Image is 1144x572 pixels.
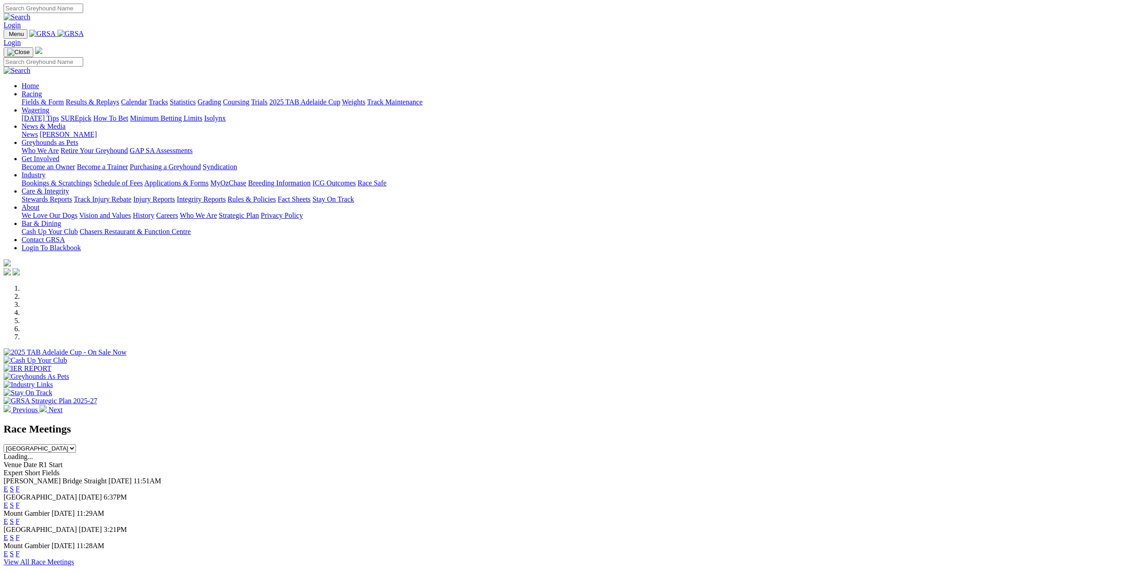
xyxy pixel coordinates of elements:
[4,389,52,397] img: Stay On Track
[10,550,14,558] a: S
[342,98,365,106] a: Weights
[219,212,259,219] a: Strategic Plan
[22,90,42,98] a: Racing
[22,236,65,243] a: Contact GRSA
[22,203,40,211] a: About
[251,98,267,106] a: Trials
[4,365,51,373] img: IER REPORT
[22,122,66,130] a: News & Media
[4,57,83,67] input: Search
[22,131,1140,139] div: News & Media
[40,406,62,414] a: Next
[10,501,14,509] a: S
[130,163,201,171] a: Purchasing a Greyhound
[4,542,50,549] span: Mount Gambier
[39,461,62,468] span: R1 Start
[130,147,193,154] a: GAP SA Assessments
[22,171,45,179] a: Industry
[22,195,72,203] a: Stewards Reports
[22,98,64,106] a: Fields & Form
[4,348,127,356] img: 2025 TAB Adelaide Cup - On Sale Now
[248,179,311,187] a: Breeding Information
[76,542,104,549] span: 11:28AM
[104,493,127,501] span: 6:37PM
[203,163,237,171] a: Syndication
[269,98,340,106] a: 2025 TAB Adelaide Cup
[227,195,276,203] a: Rules & Policies
[29,30,56,38] img: GRSA
[4,39,21,46] a: Login
[204,114,226,122] a: Isolynx
[22,114,59,122] a: [DATE] Tips
[4,518,8,525] a: E
[4,493,77,501] span: [GEOGRAPHIC_DATA]
[22,228,78,235] a: Cash Up Your Club
[4,47,33,57] button: Toggle navigation
[312,195,354,203] a: Stay On Track
[121,98,147,106] a: Calendar
[61,114,91,122] a: SUREpick
[22,155,59,162] a: Get Involved
[4,558,74,566] a: View All Race Meetings
[4,356,67,365] img: Cash Up Your Club
[357,179,386,187] a: Race Safe
[133,195,175,203] a: Injury Reports
[4,373,69,381] img: Greyhounds As Pets
[42,469,59,477] span: Fields
[22,220,61,227] a: Bar & Dining
[79,493,102,501] span: [DATE]
[156,212,178,219] a: Careers
[22,228,1140,236] div: Bar & Dining
[77,163,128,171] a: Become a Trainer
[61,147,128,154] a: Retire Your Greyhound
[4,550,8,558] a: E
[4,67,31,75] img: Search
[25,469,40,477] span: Short
[16,518,20,525] a: F
[210,179,246,187] a: MyOzChase
[40,131,97,138] a: [PERSON_NAME]
[49,406,62,414] span: Next
[93,179,142,187] a: Schedule of Fees
[4,461,22,468] span: Venue
[149,98,168,106] a: Tracks
[144,179,209,187] a: Applications & Forms
[13,406,38,414] span: Previous
[52,509,75,517] span: [DATE]
[16,550,20,558] a: F
[16,485,20,493] a: F
[10,485,14,493] a: S
[4,485,8,493] a: E
[23,461,37,468] span: Date
[16,501,20,509] a: F
[180,212,217,219] a: Who We Are
[22,98,1140,106] div: Racing
[22,131,38,138] a: News
[4,534,8,541] a: E
[13,268,20,275] img: twitter.svg
[22,114,1140,122] div: Wagering
[35,47,42,54] img: logo-grsa-white.png
[79,212,131,219] a: Vision and Values
[4,423,1140,435] h2: Race Meetings
[4,4,83,13] input: Search
[4,381,53,389] img: Industry Links
[22,147,59,154] a: Who We Are
[22,139,78,146] a: Greyhounds as Pets
[22,212,77,219] a: We Love Our Dogs
[10,518,14,525] a: S
[170,98,196,106] a: Statistics
[261,212,303,219] a: Privacy Policy
[66,98,119,106] a: Results & Replays
[278,195,311,203] a: Fact Sheets
[198,98,221,106] a: Grading
[10,534,14,541] a: S
[104,526,127,533] span: 3:21PM
[4,406,40,414] a: Previous
[22,179,1140,187] div: Industry
[76,509,104,517] span: 11:29AM
[133,212,154,219] a: History
[52,542,75,549] span: [DATE]
[4,526,77,533] span: [GEOGRAPHIC_DATA]
[22,147,1140,155] div: Greyhounds as Pets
